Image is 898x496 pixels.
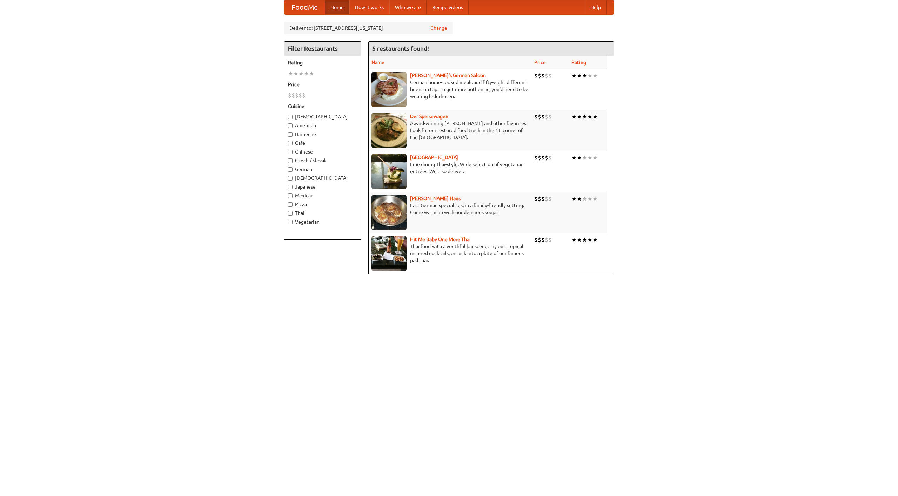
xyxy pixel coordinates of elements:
li: $ [534,236,538,244]
li: ★ [582,72,587,80]
a: Rating [571,60,586,65]
h5: Rating [288,59,357,66]
label: Thai [288,210,357,217]
li: $ [541,154,545,162]
a: Change [430,25,447,32]
li: ★ [587,195,592,203]
li: ★ [571,195,577,203]
li: $ [534,154,538,162]
label: Chinese [288,148,357,155]
img: speisewagen.jpg [371,113,407,148]
div: Deliver to: [STREET_ADDRESS][US_STATE] [284,22,453,34]
label: Vegetarian [288,218,357,225]
h4: Filter Restaurants [284,42,361,56]
li: $ [534,113,538,121]
label: German [288,166,357,173]
li: $ [541,113,545,121]
li: $ [545,154,548,162]
img: esthers.jpg [371,72,407,107]
p: Fine dining Thai-style. Wide selection of vegetarian entrées. We also deliver. [371,161,529,175]
a: How it works [349,0,389,14]
a: FoodMe [284,0,325,14]
label: [DEMOGRAPHIC_DATA] [288,113,357,120]
a: [PERSON_NAME] Haus [410,196,461,201]
h5: Cuisine [288,103,357,110]
label: Barbecue [288,131,357,138]
a: [GEOGRAPHIC_DATA] [410,155,458,160]
li: $ [288,91,291,99]
p: Award-winning [PERSON_NAME] and other favorites. Look for our restored food truck in the NE corne... [371,120,529,141]
li: ★ [577,195,582,203]
li: ★ [587,154,592,162]
li: ★ [577,154,582,162]
img: kohlhaus.jpg [371,195,407,230]
li: ★ [577,72,582,80]
input: Mexican [288,193,293,198]
label: Pizza [288,201,357,208]
input: [DEMOGRAPHIC_DATA] [288,115,293,119]
li: ★ [587,113,592,121]
label: [DEMOGRAPHIC_DATA] [288,175,357,182]
li: $ [538,113,541,121]
li: ★ [592,154,598,162]
li: ★ [304,70,309,77]
li: ★ [592,236,598,244]
input: Barbecue [288,132,293,137]
li: $ [541,236,545,244]
input: Japanese [288,185,293,189]
li: ★ [571,113,577,121]
label: Mexican [288,192,357,199]
a: Recipe videos [427,0,469,14]
li: ★ [592,195,598,203]
ng-pluralize: 5 restaurants found! [372,45,429,52]
input: Thai [288,211,293,216]
label: Czech / Slovak [288,157,357,164]
input: [DEMOGRAPHIC_DATA] [288,176,293,181]
li: $ [302,91,306,99]
li: $ [295,91,299,99]
a: Hit Me Baby One More Thai [410,237,471,242]
li: $ [538,236,541,244]
input: German [288,167,293,172]
li: $ [538,195,541,203]
li: $ [534,72,538,80]
li: $ [299,91,302,99]
li: ★ [571,72,577,80]
li: ★ [587,236,592,244]
li: $ [534,195,538,203]
li: ★ [577,113,582,121]
li: $ [545,236,548,244]
li: ★ [592,72,598,80]
li: $ [548,72,552,80]
a: Der Speisewagen [410,114,448,119]
li: ★ [582,113,587,121]
input: American [288,123,293,128]
li: ★ [582,195,587,203]
p: Thai food with a youthful bar scene. Try our tropical inspired cocktails, or tuck into a plate of... [371,243,529,264]
li: $ [541,72,545,80]
li: ★ [571,236,577,244]
li: ★ [571,154,577,162]
li: $ [541,195,545,203]
li: $ [545,113,548,121]
input: Cafe [288,141,293,145]
a: [PERSON_NAME]'s German Saloon [410,73,486,78]
a: Price [534,60,546,65]
li: $ [548,236,552,244]
a: Help [585,0,607,14]
input: Chinese [288,150,293,154]
li: $ [538,72,541,80]
li: $ [545,195,548,203]
li: ★ [309,70,314,77]
img: satay.jpg [371,154,407,189]
p: German home-cooked meals and fifty-eight different beers on tap. To get more authentic, you'd nee... [371,79,529,100]
input: Pizza [288,202,293,207]
li: $ [548,195,552,203]
a: Who we are [389,0,427,14]
li: ★ [582,154,587,162]
li: $ [548,154,552,162]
